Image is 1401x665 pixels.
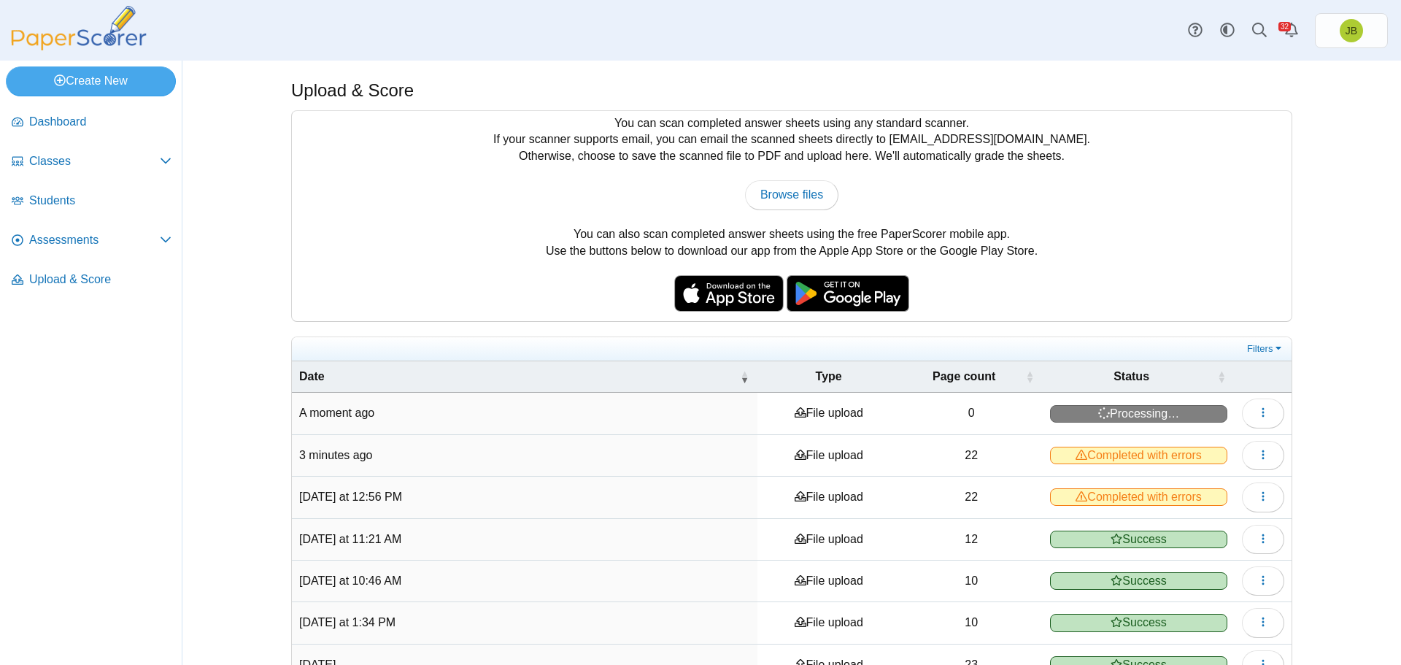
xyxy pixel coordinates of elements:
[900,477,1043,518] td: 22
[299,533,401,545] time: Sep 15, 2025 at 11:21 AM
[1243,342,1288,356] a: Filters
[291,78,414,103] h1: Upload & Score
[6,105,177,140] a: Dashboard
[745,180,838,210] a: Browse files
[299,449,373,461] time: Sep 15, 2025 at 3:25 PM
[787,275,909,312] img: google-play-badge.png
[1025,361,1034,392] span: Page count : Activate to sort
[757,477,900,518] td: File upload
[1050,405,1227,423] span: Processing…
[29,114,171,130] span: Dashboard
[933,370,995,383] span: Page count
[757,519,900,561] td: File upload
[1275,15,1308,47] a: Alerts
[29,153,160,169] span: Classes
[1346,26,1357,36] span: Joel Boyd
[6,66,176,96] a: Create New
[1114,370,1149,383] span: Status
[757,393,900,434] td: File upload
[740,361,749,392] span: Date : Activate to remove sorting
[6,223,177,258] a: Assessments
[900,602,1043,644] td: 10
[900,435,1043,477] td: 22
[1050,572,1227,590] span: Success
[299,616,395,629] time: Sep 11, 2025 at 1:34 PM
[1315,13,1388,48] a: Joel Boyd
[757,435,900,477] td: File upload
[29,193,171,209] span: Students
[1050,614,1227,631] span: Success
[674,275,784,312] img: apple-store-badge.svg
[6,40,152,53] a: PaperScorer
[6,6,152,50] img: PaperScorer
[299,574,401,587] time: Sep 15, 2025 at 10:46 AM
[757,602,900,644] td: File upload
[816,370,842,383] span: Type
[900,393,1043,434] td: 0
[6,184,177,219] a: Students
[299,370,325,383] span: Date
[900,519,1043,561] td: 12
[1050,531,1227,548] span: Success
[6,263,177,298] a: Upload & Score
[760,188,823,201] span: Browse files
[299,407,374,419] time: Sep 15, 2025 at 3:29 PM
[1050,447,1227,464] span: Completed with errors
[1217,361,1226,392] span: Status : Activate to sort
[6,145,177,180] a: Classes
[29,232,160,248] span: Assessments
[292,111,1292,321] div: You can scan completed answer sheets using any standard scanner. If your scanner supports email, ...
[299,491,402,503] time: Sep 15, 2025 at 12:56 PM
[900,561,1043,602] td: 10
[29,272,171,288] span: Upload & Score
[1050,488,1227,506] span: Completed with errors
[1340,19,1363,42] span: Joel Boyd
[757,561,900,602] td: File upload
